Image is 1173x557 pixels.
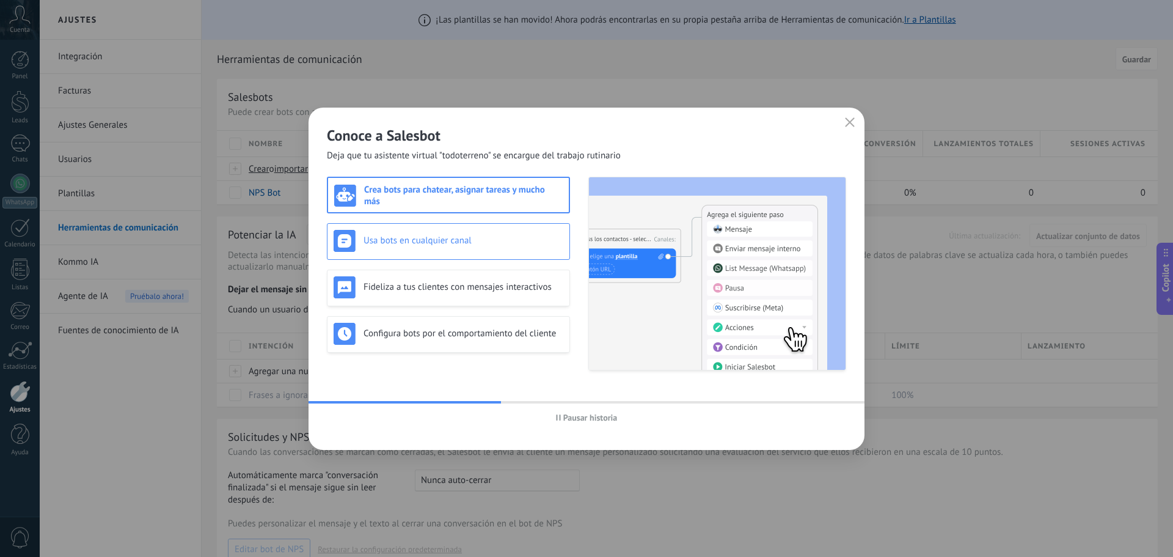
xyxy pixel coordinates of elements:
h3: Usa bots en cualquier canal [364,235,563,246]
h3: Crea bots para chatear, asignar tareas y mucho más [364,184,563,207]
h3: Fideliza a tus clientes con mensajes interactivos [364,281,563,293]
h2: Conoce a Salesbot [327,126,846,145]
h3: Configura bots por el comportamiento del cliente [364,328,563,339]
button: Pausar historia [550,408,623,427]
span: Deja que tu asistente virtual "todoterreno" se encargue del trabajo rutinario [327,150,621,162]
span: Pausar historia [563,413,618,422]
